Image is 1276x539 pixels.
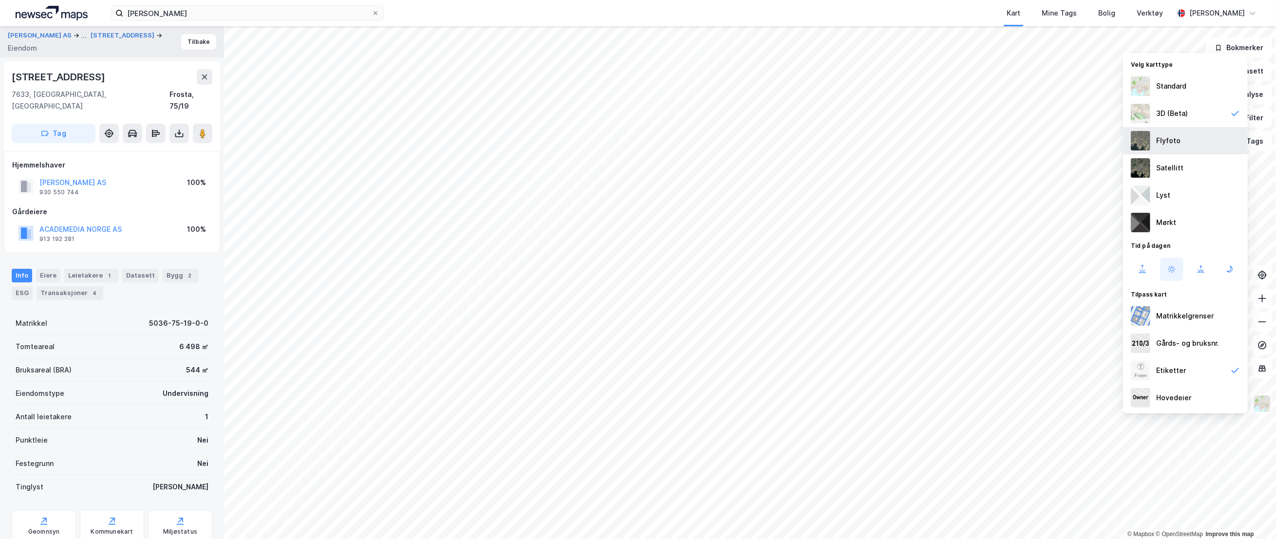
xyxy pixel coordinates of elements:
[1131,306,1150,326] img: cadastreBorders.cfe08de4b5ddd52a10de.jpeg
[1156,392,1191,404] div: Hovedeier
[1131,361,1150,380] img: Z
[1007,7,1020,19] div: Kart
[1131,104,1150,123] img: Z
[16,364,72,376] div: Bruksareal (BRA)
[1156,365,1186,376] div: Etiketter
[12,124,95,143] button: Tag
[16,317,47,329] div: Matrikkel
[149,317,208,329] div: 5036-75-19-0-0
[1189,7,1245,19] div: [PERSON_NAME]
[16,481,43,493] div: Tinglyst
[12,69,107,85] div: [STREET_ADDRESS]
[1042,7,1077,19] div: Mine Tags
[169,89,212,112] div: Frosta, 75/19
[12,159,212,171] div: Hjemmelshaver
[1131,76,1150,96] img: Z
[1123,55,1248,73] div: Velg karttype
[1156,108,1188,119] div: 3D (Beta)
[8,42,37,54] div: Eiendom
[36,269,60,282] div: Eiere
[16,434,48,446] div: Punktleie
[12,286,33,300] div: ESG
[163,528,197,536] div: Miljøstatus
[16,458,54,469] div: Festegrunn
[16,411,72,423] div: Antall leietakere
[123,6,372,20] input: Søk på adresse, matrikkel, gårdeiere, leietakere eller personer
[1131,213,1150,232] img: nCdM7BzjoCAAAAAElFTkSuQmCC
[1227,492,1276,539] div: Kontrollprogram for chat
[1098,7,1115,19] div: Bolig
[91,31,156,40] button: [STREET_ADDRESS]
[16,6,88,20] img: logo.a4113a55bc3d86da70a041830d287a7e.svg
[1227,131,1272,151] button: Tags
[187,177,206,188] div: 100%
[186,364,208,376] div: 544 ㎡
[197,458,208,469] div: Nei
[1127,531,1154,538] a: Mapbox
[39,188,79,196] div: 930 550 744
[39,235,75,243] div: 913 192 281
[28,528,60,536] div: Geoinnsyn
[105,271,114,280] div: 1
[91,528,133,536] div: Kommunekart
[179,341,208,353] div: 6 498 ㎡
[187,223,206,235] div: 100%
[1156,189,1170,201] div: Lyst
[1253,394,1272,413] img: Z
[1225,108,1272,128] button: Filter
[1156,337,1219,349] div: Gårds- og bruksnr.
[1227,492,1276,539] iframe: Chat Widget
[12,89,169,112] div: 7633, [GEOGRAPHIC_DATA], [GEOGRAPHIC_DATA]
[163,269,199,282] div: Bygg
[185,271,195,280] div: 2
[122,269,159,282] div: Datasett
[152,481,208,493] div: [PERSON_NAME]
[81,30,87,41] div: ...
[1131,388,1150,408] img: majorOwner.b5e170eddb5c04bfeeff.jpeg
[163,388,208,399] div: Undervisning
[12,206,212,218] div: Gårdeiere
[1131,334,1150,353] img: cadastreKeys.547ab17ec502f5a4ef2b.jpeg
[37,286,103,300] div: Transaksjoner
[1131,186,1150,205] img: luj3wr1y2y3+OchiMxRmMxRlscgabnMEmZ7DJGWxyBpucwSZnsMkZbHIGm5zBJmewyRlscgabnMEmZ7DJGWxyBpucwSZnsMkZ...
[181,34,216,50] button: Tilbake
[64,269,118,282] div: Leietakere
[16,388,64,399] div: Eiendomstype
[1131,131,1150,150] img: Z
[1131,158,1150,178] img: 9k=
[205,411,208,423] div: 1
[1137,7,1163,19] div: Verktøy
[1206,38,1272,57] button: Bokmerker
[1156,310,1214,322] div: Matrikkelgrenser
[8,30,74,41] button: [PERSON_NAME] AS
[90,288,99,298] div: 4
[1123,236,1248,254] div: Tid på dagen
[16,341,55,353] div: Tomteareal
[1156,80,1186,92] div: Standard
[197,434,208,446] div: Nei
[1156,531,1203,538] a: OpenStreetMap
[1156,162,1183,174] div: Satellitt
[1206,531,1254,538] a: Improve this map
[1123,285,1248,302] div: Tilpass kart
[12,269,32,282] div: Info
[1156,217,1176,228] div: Mørkt
[1156,135,1181,147] div: Flyfoto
